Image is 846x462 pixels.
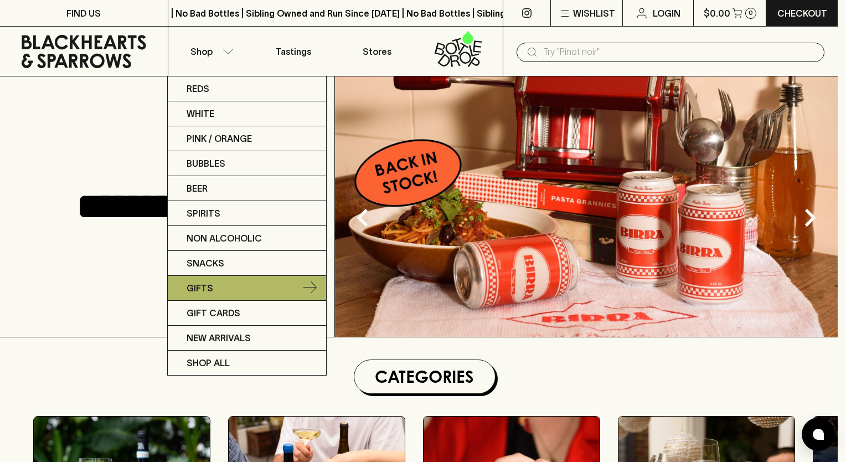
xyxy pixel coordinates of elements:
[187,281,213,295] p: Gifts
[187,107,214,120] p: White
[168,226,326,251] a: Non Alcoholic
[187,306,240,320] p: Gift Cards
[187,207,220,220] p: Spirits
[187,232,262,245] p: Non Alcoholic
[187,132,252,145] p: Pink / Orange
[168,126,326,151] a: Pink / Orange
[168,76,326,101] a: Reds
[168,301,326,326] a: Gift Cards
[168,276,326,301] a: Gifts
[168,326,326,351] a: New Arrivals
[187,356,230,369] p: SHOP ALL
[187,331,251,345] p: New Arrivals
[187,256,224,270] p: Snacks
[168,201,326,226] a: Spirits
[168,351,326,375] a: SHOP ALL
[187,82,209,95] p: Reds
[168,251,326,276] a: Snacks
[168,151,326,176] a: Bubbles
[187,157,225,170] p: Bubbles
[168,101,326,126] a: White
[168,176,326,201] a: Beer
[813,429,824,440] img: bubble-icon
[187,182,208,195] p: Beer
